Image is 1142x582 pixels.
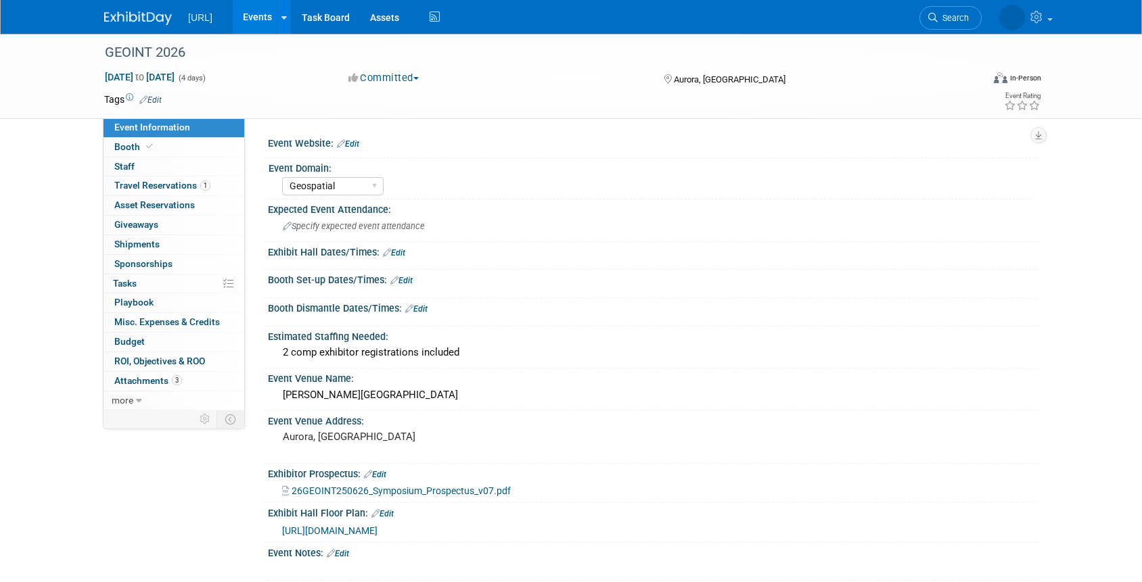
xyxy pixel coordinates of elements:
[1004,93,1041,99] div: Event Rating
[114,316,220,327] span: Misc. Expenses & Credits
[104,235,244,254] a: Shipments
[114,375,182,386] span: Attachments
[268,133,1038,151] div: Event Website:
[114,336,145,347] span: Budget
[364,470,386,479] a: Edit
[104,11,172,25] img: ExhibitDay
[104,391,244,410] a: more
[114,258,173,269] span: Sponsorships
[114,219,158,230] span: Giveaways
[100,41,961,65] div: GEOINT 2026
[104,176,244,195] a: Travel Reservations1
[104,352,244,371] a: ROI, Objectives & ROO
[104,274,244,293] a: Tasks
[999,5,1025,30] img: Megan Ryan
[112,395,133,406] span: more
[114,180,210,191] span: Travel Reservations
[146,143,153,150] i: Booth reservation complete
[113,278,137,289] span: Tasks
[114,161,135,172] span: Staff
[938,13,969,23] span: Search
[405,304,428,314] a: Edit
[674,74,785,84] span: Aurora, [GEOGRAPHIC_DATA]
[114,356,205,366] span: ROI, Objectives & ROO
[327,549,349,558] a: Edit
[188,12,212,23] span: [URL]
[344,71,424,85] button: Committed
[283,431,574,443] pre: Aurora, [GEOGRAPHIC_DATA]
[104,313,244,332] a: Misc. Expenses & Credits
[104,293,244,312] a: Playbook
[283,221,425,231] span: Specify expected event attendance
[172,375,182,385] span: 3
[282,485,511,496] a: 26GEOINT250626_Symposium_Prospectus_v07.pdf
[193,410,217,428] td: Personalize Event Tab Strip
[139,95,162,105] a: Edit
[337,139,359,149] a: Edit
[371,509,394,518] a: Edit
[268,270,1038,287] div: Booth Set-up Dates/Times:
[104,196,244,215] a: Asset Reservations
[114,199,195,210] span: Asset Reservations
[268,298,1038,316] div: Booth Dismantle Dates/Times:
[200,180,210,191] span: 1
[114,239,160,249] span: Shipments
[104,216,244,235] a: Giveaways
[994,72,1007,83] img: Format-Inperson.png
[269,158,1032,175] div: Event Domain:
[114,122,190,132] span: Event Information
[104,93,162,106] td: Tags
[114,141,156,152] span: Booth
[268,242,1038,260] div: Exhibit Hall Dates/Times:
[104,255,244,274] a: Sponsorships
[268,543,1038,560] div: Event Notes:
[383,248,405,258] a: Edit
[1009,73,1041,83] div: In-Person
[104,118,244,137] a: Event Information
[217,410,245,428] td: Toggle Event Tabs
[133,72,146,82] span: to
[104,157,244,176] a: Staff
[919,6,982,30] a: Search
[104,71,175,83] span: [DATE] [DATE]
[278,342,1028,363] div: 2 comp exhibitor registrations included
[104,138,244,157] a: Booth
[268,199,1038,216] div: Expected Event Attendance:
[104,372,244,391] a: Attachments3
[268,368,1038,385] div: Event Venue Name:
[268,503,1038,520] div: Exhibit Hall Floor Plan:
[114,297,154,308] span: Playbook
[268,411,1038,428] div: Event Venue Address:
[282,525,378,536] a: [URL][DOMAIN_NAME]
[390,276,413,285] a: Edit
[104,333,244,351] a: Budget
[902,70,1041,91] div: Event Format
[268,326,1038,343] div: Estimated Staffing Needed:
[292,485,511,496] span: 26GEOINT250626_Symposium_Prospectus_v07.pdf
[177,74,206,82] span: (4 days)
[278,385,1028,406] div: [PERSON_NAME][GEOGRAPHIC_DATA]
[268,464,1038,481] div: Exhibitor Prospectus:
